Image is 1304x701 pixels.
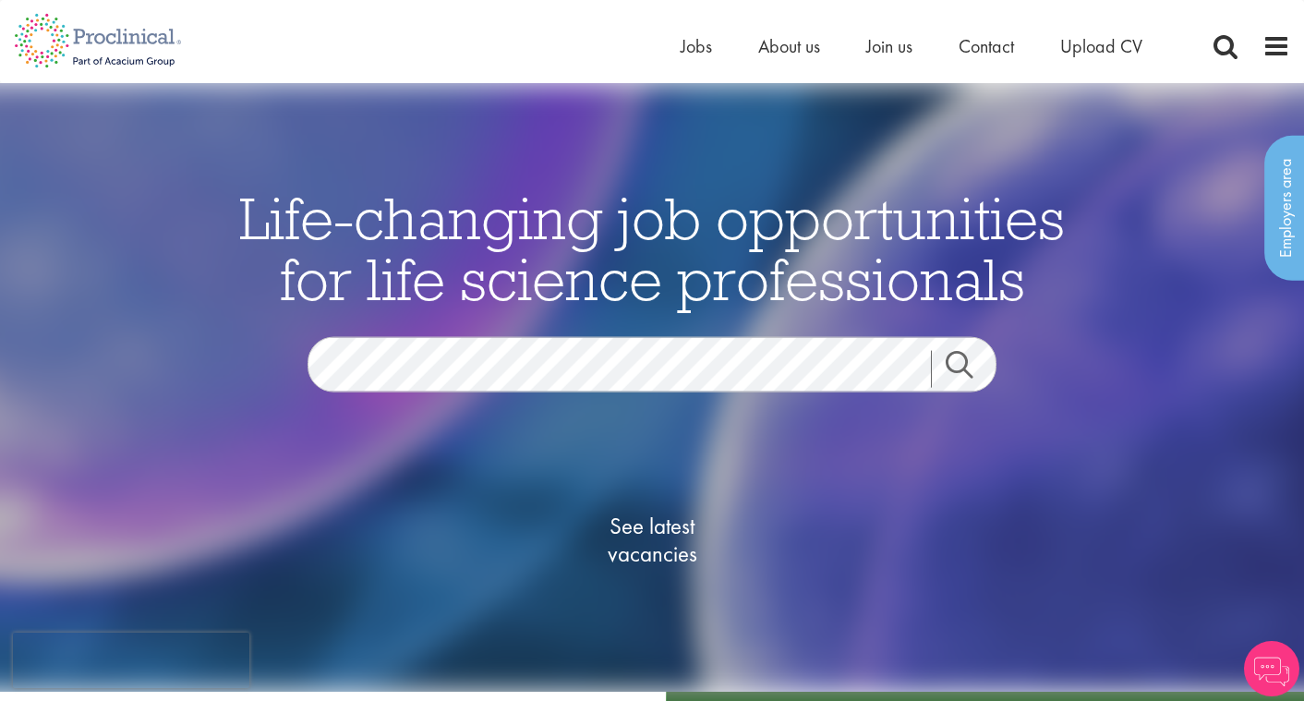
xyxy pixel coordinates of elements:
a: Jobs [681,34,712,58]
a: Upload CV [1060,34,1142,58]
a: Contact [959,34,1014,58]
a: Join us [866,34,912,58]
span: See latest vacancies [560,513,744,568]
img: Chatbot [1244,641,1299,696]
a: Job search submit button [931,351,1010,388]
span: Life-changing job opportunities for life science professionals [239,181,1065,316]
iframe: reCAPTCHA [13,633,249,688]
a: See latestvacancies [560,439,744,642]
a: About us [758,34,820,58]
